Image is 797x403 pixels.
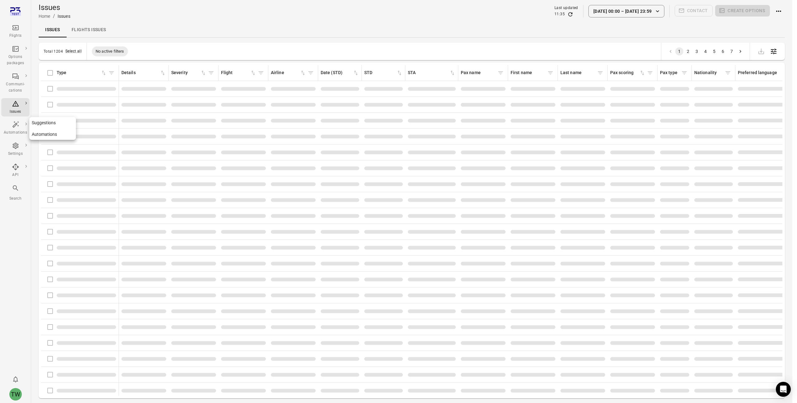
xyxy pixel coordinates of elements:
[710,47,718,55] button: Go to page 5
[4,54,27,66] div: Options packages
[776,382,791,397] div: Open Intercom Messenger
[4,151,27,157] div: Settings
[719,47,727,55] button: Go to page 6
[554,5,578,11] div: Last updated
[610,69,645,76] div: Sort by pax score in ascending order
[39,14,50,19] a: Home
[39,12,70,20] nav: Breadcrumbs
[675,5,713,17] span: Please make a selection to create communications
[755,48,767,54] span: Please make a selection to export
[256,68,266,78] span: Filter by flight
[546,68,555,78] span: Filter by pax first name
[107,68,116,78] span: Filter by type
[39,2,70,12] h1: Issues
[738,69,785,76] div: Preferred language
[67,22,111,37] a: Flights issues
[306,68,315,78] span: Filter by airline
[4,172,27,178] div: API
[723,68,733,78] span: Filter by pax nationality
[221,69,256,76] div: Sort by flight in ascending order
[321,69,359,76] div: Sort by date (STA) in ascending order
[693,47,701,55] button: Go to page 3
[408,69,455,76] div: Sort by STA in ascending order
[65,48,82,55] button: Select all
[728,47,736,55] button: Go to page 7
[560,69,596,76] div: Last name
[39,22,785,37] div: Local navigation
[715,5,770,17] span: Please make a selection to create an option package
[736,47,744,55] button: Go to next page
[684,47,692,55] button: Go to page 2
[596,68,605,78] span: Filter by pax last name
[772,5,785,17] button: Actions
[675,47,683,55] button: page 1
[206,68,216,78] span: Filter by severity
[660,69,680,76] div: Pax type
[9,388,22,401] div: TW
[29,129,76,140] a: Automations
[29,117,76,129] a: Suggestions
[511,69,546,76] div: First name
[44,49,63,54] div: Total 1204
[4,196,27,202] div: Search
[364,69,403,76] div: Sort by STA in ascending order
[567,11,573,17] button: Refresh data
[4,81,27,94] div: Communi-cations
[554,11,565,17] div: 11:35
[767,45,780,58] button: Open table configuration
[694,69,723,76] div: Nationality
[461,69,496,76] div: Pax name
[680,68,689,78] span: Filter by pax type
[39,22,67,37] a: Issues
[9,373,22,386] button: Notifications
[4,33,27,39] div: Flights
[496,68,505,78] span: Filter by pax
[53,12,55,20] li: /
[645,68,655,78] span: Filter by pax score
[58,13,70,19] div: Issues
[171,69,206,76] div: Sort by severity in ascending order
[4,130,27,136] div: Automations
[57,69,107,76] div: Sort by type in ascending order
[29,117,76,140] nav: Local navigation
[7,386,24,403] button: Tony Wang
[701,47,710,55] button: Go to page 4
[65,48,82,55] span: Select all items that match the filters
[4,109,27,115] div: Issues
[121,69,166,76] div: Sort by details in ascending order
[271,69,306,76] div: Sort by airline in ascending order
[588,5,664,17] button: [DATE] 00:00 – [DATE] 23:59
[92,48,128,55] span: No active filters
[666,47,745,55] nav: pagination navigation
